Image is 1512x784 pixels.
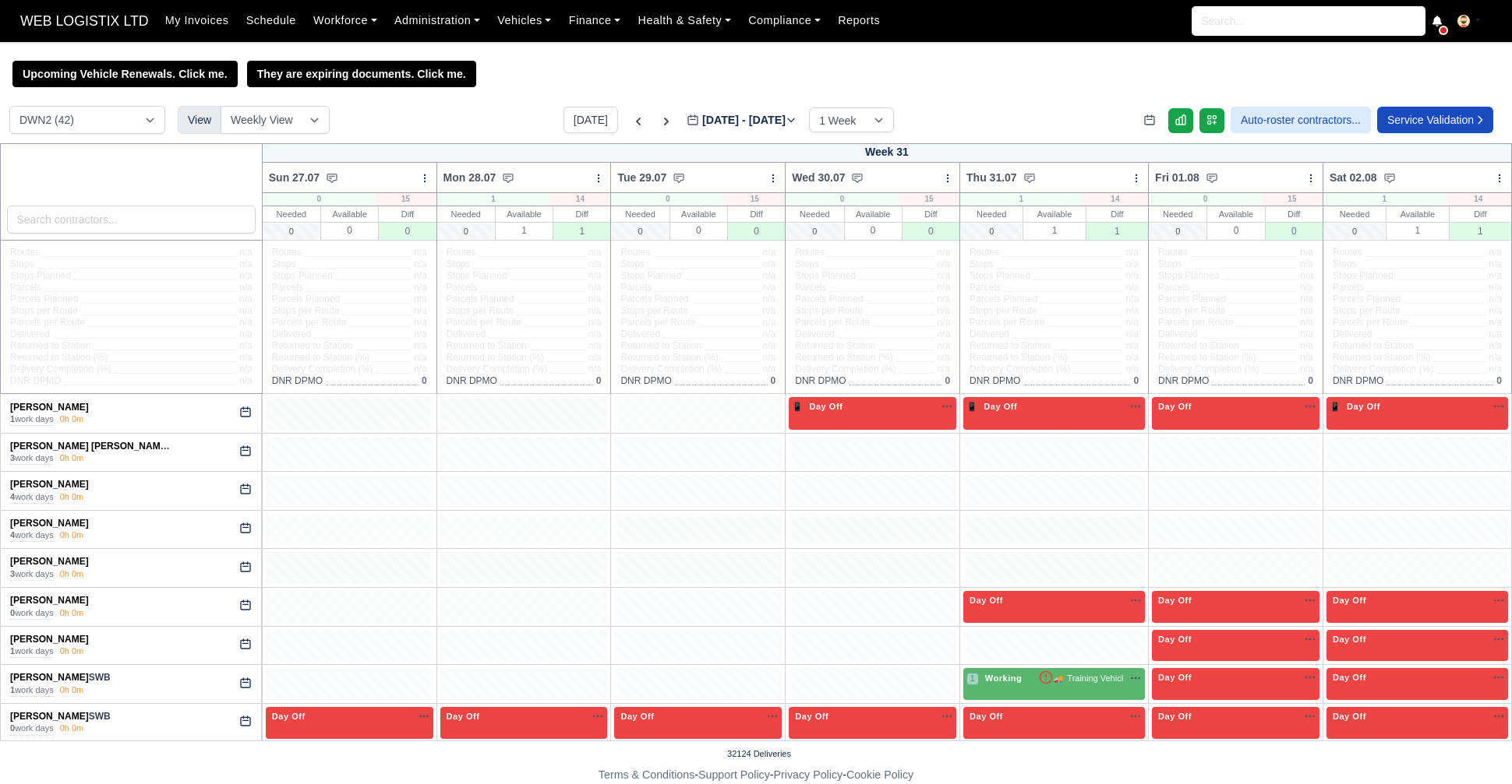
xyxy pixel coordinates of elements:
[1125,270,1139,281] span: n/a
[1333,375,1383,387] span: DNR DPMO
[1330,170,1377,185] span: Sat 02.08
[1333,352,1430,364] span: Returned to Station (%)
[1450,222,1511,240] div: 1
[970,375,1020,387] span: DNR DPMO
[10,711,89,722] a: [PERSON_NAME]
[247,61,476,87] a: They are expiring documents. Click me.
[1308,375,1313,386] span: 0
[970,317,1044,329] span: Parcels per Route
[588,352,602,363] span: n/a
[1300,305,1313,316] span: n/a
[588,247,602,258] span: n/a
[1266,222,1323,240] div: 0
[496,222,553,238] div: 1
[1496,375,1502,386] span: 0
[10,364,111,375] span: Delivery Completion (%)
[239,247,253,258] span: n/a
[447,364,547,375] span: Delivery Completion (%)
[1333,329,1372,340] span: Delivered
[447,317,521,329] span: Parcels per Route
[1125,364,1139,374] span: n/a
[272,305,340,317] span: Stops per Route
[447,329,486,340] span: Delivered
[980,401,1020,412] span: Day Off
[970,247,999,258] span: Routes
[1125,352,1139,363] span: n/a
[1158,340,1238,352] span: Returned to Station
[1333,247,1362,258] span: Routes
[10,282,41,294] span: Parcels
[10,340,90,352] span: Returned to Station
[1158,364,1259,375] span: Delivery Completion (%)
[379,206,436,222] div: Diff
[414,340,427,351] span: n/a
[10,402,89,413] a: [PERSON_NAME]
[620,258,645,270] span: Stops
[588,340,602,351] span: n/a
[620,247,650,258] span: Routes
[620,270,681,282] span: Stops Planned
[10,329,50,340] span: Delivered
[1125,305,1139,316] span: n/a
[1262,193,1323,206] div: 15
[414,305,427,316] span: n/a
[588,258,602,269] span: n/a
[1333,317,1408,329] span: Parcels per Route
[620,317,695,329] span: Parcels per Route
[620,294,688,305] span: Parcels Planned
[60,452,84,465] div: 0h 0m
[795,375,846,387] span: DNR DPMO
[1300,364,1313,374] span: n/a
[771,375,776,386] span: 0
[899,193,959,206] div: 15
[846,768,913,781] a: Cookie Policy
[620,375,671,387] span: DNR DPMO
[620,352,718,364] span: Returned to Station (%)
[728,222,785,240] div: 0
[845,222,902,238] div: 0
[1158,317,1233,329] span: Parcels per Route
[903,206,959,222] div: Diff
[937,294,950,304] span: n/a
[786,193,899,206] div: 0
[272,364,373,375] span: Delivery Completion (%)
[10,518,89,529] a: [PERSON_NAME]
[238,5,305,36] a: Schedule
[795,317,870,329] span: Parcels per Route
[447,270,507,282] span: Stops Planned
[588,329,602,339] span: n/a
[10,479,89,490] a: [PERSON_NAME]
[1149,193,1262,206] div: 0
[588,282,602,293] span: n/a
[795,258,819,270] span: Stops
[1067,672,1123,685] span: Training Vehicl
[272,340,352,352] span: Returned to Station
[386,5,489,36] a: Administration
[795,305,863,317] span: Stops per Route
[670,206,727,222] div: Available
[60,607,84,620] div: 0h 0m
[970,364,1070,375] span: Delivery Completion (%)
[414,329,427,339] span: n/a
[239,364,253,374] span: n/a
[763,317,776,328] span: n/a
[1333,258,1357,270] span: Stops
[670,222,727,238] div: 0
[970,258,994,270] span: Stops
[1489,364,1502,374] span: n/a
[937,352,950,363] span: n/a
[269,170,320,185] span: Sun 27.07
[588,317,602,328] span: n/a
[1489,352,1502,363] span: n/a
[970,329,1009,340] span: Delivered
[937,364,950,374] span: n/a
[620,282,652,294] span: Parcels
[1231,107,1371,133] button: Auto-roster contractors...
[1158,294,1226,305] span: Parcels Planned
[937,305,950,316] span: n/a
[611,206,669,222] div: Needed
[414,247,427,258] span: n/a
[10,294,78,305] span: Parcels Planned
[549,193,610,206] div: 14
[611,193,724,206] div: 0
